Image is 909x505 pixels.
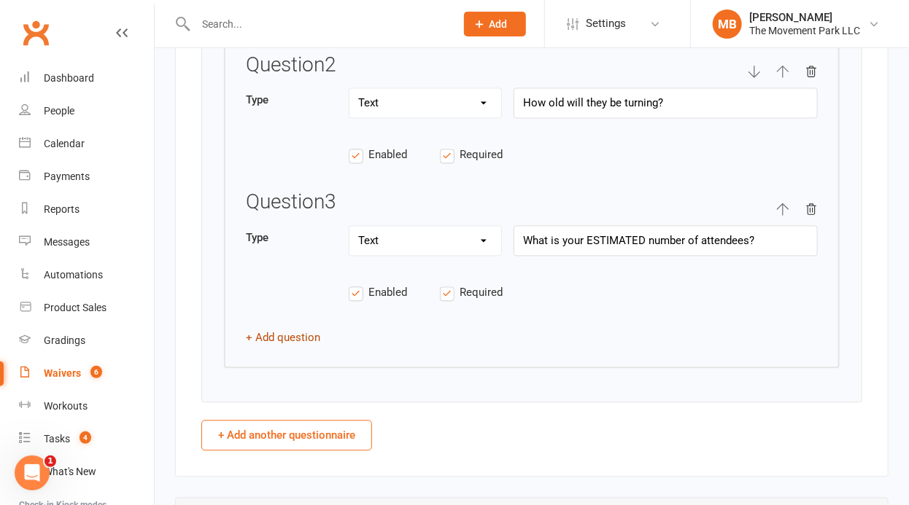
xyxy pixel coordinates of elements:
[19,160,154,193] a: Payments
[19,128,154,160] a: Calendar
[368,146,407,161] span: Enabled
[44,203,80,215] div: Reports
[44,433,70,445] div: Tasks
[246,191,336,214] h3: Question 3
[44,138,85,149] div: Calendar
[44,269,103,281] div: Automations
[368,283,407,299] span: Enabled
[44,72,94,84] div: Dashboard
[44,334,85,346] div: Gradings
[44,236,90,248] div: Messages
[464,12,526,36] button: Add
[44,302,107,313] div: Product Sales
[514,87,818,118] input: Question title
[19,62,154,95] a: Dashboard
[19,324,154,357] a: Gradings
[246,329,320,346] button: + Add question
[201,420,372,450] button: + Add another questionnaire
[44,400,88,412] div: Workouts
[586,7,626,40] span: Settings
[44,466,96,477] div: What's New
[749,24,860,37] div: The Movement Park LLC
[44,367,81,379] div: Waivers
[19,390,154,423] a: Workouts
[713,9,742,39] div: MB
[460,146,503,161] span: Required
[460,283,503,299] span: Required
[19,423,154,455] a: Tasks 4
[19,259,154,291] a: Automations
[246,91,337,109] label: Type
[44,171,90,182] div: Payments
[490,18,508,30] span: Add
[19,226,154,259] a: Messages
[19,193,154,226] a: Reports
[45,455,56,467] span: 1
[246,54,336,77] h3: Question 2
[19,291,154,324] a: Product Sales
[90,366,102,378] span: 6
[19,95,154,128] a: People
[246,229,337,246] label: Type
[15,455,50,490] iframe: Intercom live chat
[18,15,54,51] a: Clubworx
[44,105,74,117] div: People
[19,455,154,488] a: What's New
[191,14,445,34] input: Search...
[80,431,91,444] span: 4
[19,357,154,390] a: Waivers 6
[749,11,860,24] div: [PERSON_NAME]
[514,225,818,256] input: Question title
